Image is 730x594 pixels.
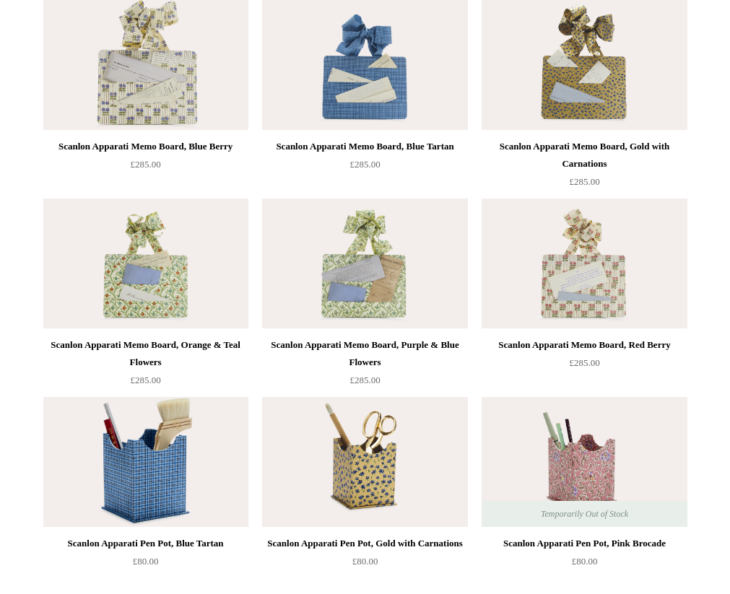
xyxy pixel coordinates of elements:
a: Scanlon Apparati Pen Pot, Gold with Carnations £80.00 [262,535,467,594]
div: Scanlon Apparati Memo Board, Red Berry [485,336,683,354]
span: £80.00 [133,556,159,567]
div: Scanlon Apparati Memo Board, Blue Berry [47,138,245,155]
div: Scanlon Apparati Memo Board, Orange & Teal Flowers [47,336,245,371]
a: Scanlon Apparati Memo Board, Orange & Teal Flowers £285.00 [43,336,248,396]
img: Scanlon Apparati Pen Pot, Pink Brocade [482,397,687,527]
span: £80.00 [572,556,598,567]
div: Scanlon Apparati Pen Pot, Gold with Carnations [266,535,464,552]
div: Scanlon Apparati Memo Board, Blue Tartan [266,138,464,155]
span: £285.00 [130,375,160,385]
div: Scanlon Apparati Memo Board, Gold with Carnations [485,138,683,172]
img: Scanlon Apparati Memo Board, Purple & Blue Flowers [262,198,467,328]
img: Scanlon Apparati Pen Pot, Gold with Carnations [262,397,467,527]
a: Scanlon Apparati Memo Board, Red Berry Scanlon Apparati Memo Board, Red Berry [482,198,687,328]
a: Scanlon Apparati Memo Board, Gold with Carnations £285.00 [482,138,687,197]
a: Scanlon Apparati Pen Pot, Blue Tartan £80.00 [43,535,248,594]
div: Scanlon Apparati Pen Pot, Blue Tartan [47,535,245,552]
span: £80.00 [352,556,378,567]
a: Scanlon Apparati Pen Pot, Pink Brocade Scanlon Apparati Pen Pot, Pink Brocade Temporarily Out of ... [482,397,687,527]
a: Scanlon Apparati Memo Board, Blue Tartan £285.00 [262,138,467,197]
a: Scanlon Apparati Memo Board, Blue Berry £285.00 [43,138,248,197]
a: Scanlon Apparati Pen Pot, Pink Brocade £80.00 [482,535,687,594]
span: £285.00 [349,159,380,170]
div: Scanlon Apparati Pen Pot, Pink Brocade [485,535,683,552]
a: Scanlon Apparati Memo Board, Purple & Blue Flowers £285.00 [262,336,467,396]
div: Scanlon Apparati Memo Board, Purple & Blue Flowers [266,336,464,371]
img: Scanlon Apparati Memo Board, Orange & Teal Flowers [43,198,248,328]
span: £285.00 [569,357,599,368]
a: Scanlon Apparati Memo Board, Orange & Teal Flowers Scanlon Apparati Memo Board, Orange & Teal Flo... [43,198,248,328]
span: Temporarily Out of Stock [526,501,643,527]
span: £285.00 [349,375,380,385]
a: Scanlon Apparati Memo Board, Red Berry £285.00 [482,336,687,396]
img: Scanlon Apparati Memo Board, Red Berry [482,198,687,328]
img: Scanlon Apparati Pen Pot, Blue Tartan [43,397,248,527]
a: Scanlon Apparati Memo Board, Purple & Blue Flowers Scanlon Apparati Memo Board, Purple & Blue Flo... [262,198,467,328]
span: £285.00 [569,176,599,187]
span: £285.00 [130,159,160,170]
a: Scanlon Apparati Pen Pot, Gold with Carnations Scanlon Apparati Pen Pot, Gold with Carnations [262,397,467,527]
a: Scanlon Apparati Pen Pot, Blue Tartan Scanlon Apparati Pen Pot, Blue Tartan [43,397,248,527]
